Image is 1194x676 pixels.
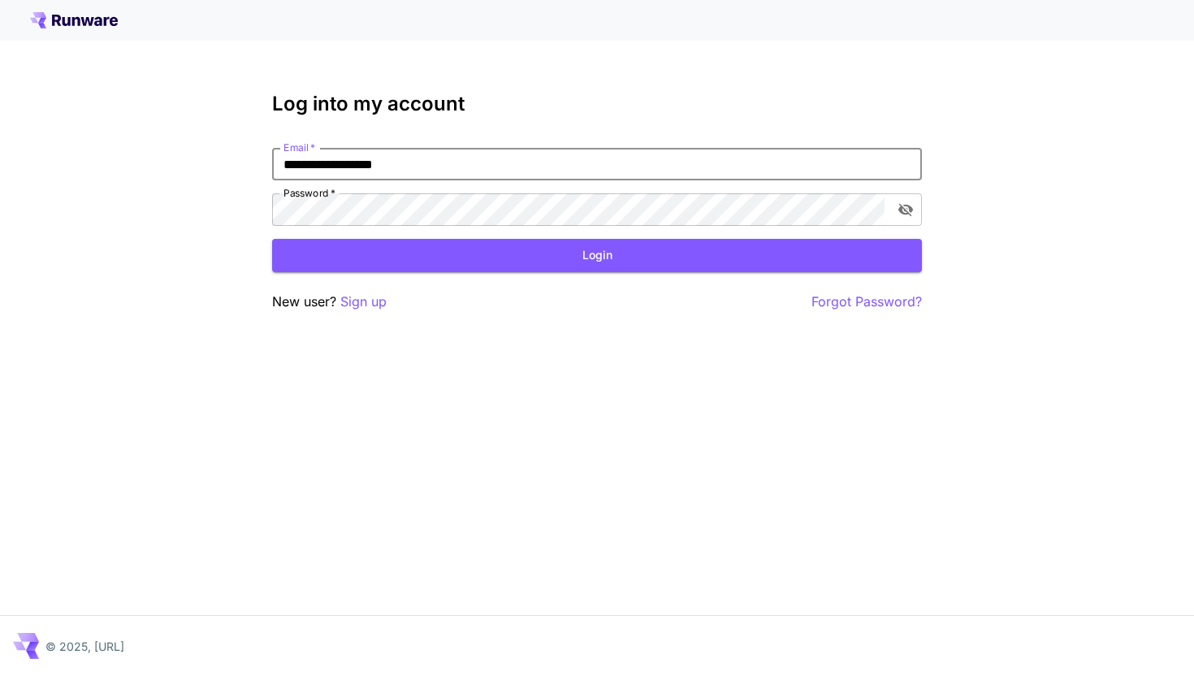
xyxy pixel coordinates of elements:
[272,93,922,115] h3: Log into my account
[45,638,124,655] p: © 2025, [URL]
[283,141,315,154] label: Email
[272,292,387,312] p: New user?
[283,186,335,200] label: Password
[891,195,920,224] button: toggle password visibility
[811,292,922,312] button: Forgot Password?
[272,239,922,272] button: Login
[340,292,387,312] button: Sign up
